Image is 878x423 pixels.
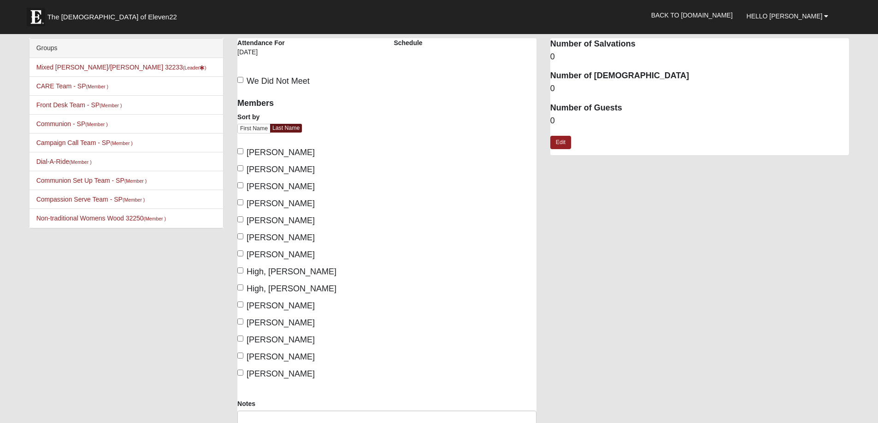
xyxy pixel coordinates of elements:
span: [PERSON_NAME] [247,199,315,208]
label: Schedule [394,38,422,47]
a: Last Name [270,124,302,133]
span: [PERSON_NAME] [247,301,315,310]
span: [PERSON_NAME] [247,182,315,191]
dd: 0 [550,51,849,63]
input: High, [PERSON_NAME] [237,267,243,273]
input: [PERSON_NAME] [237,250,243,256]
input: [PERSON_NAME] [237,148,243,154]
small: (Member ) [110,140,132,146]
small: (Leader ) [183,65,206,70]
a: Communion - SP(Member ) [36,120,108,127]
label: Attendance For [237,38,285,47]
span: We Did Not Meet [247,76,310,86]
input: [PERSON_NAME] [237,199,243,205]
a: The [DEMOGRAPHIC_DATA] of Eleven22 [22,3,206,26]
a: First Name [237,124,271,133]
span: High, [PERSON_NAME] [247,267,336,276]
a: Mixed [PERSON_NAME]/[PERSON_NAME] 32233(Leader) [36,64,206,71]
a: Communion Set Up Team - SP(Member ) [36,177,147,184]
input: [PERSON_NAME] [237,216,243,222]
input: [PERSON_NAME] [237,353,243,359]
small: (Member ) [86,84,108,89]
small: (Member ) [124,178,147,184]
input: High, [PERSON_NAME] [237,284,243,290]
a: Campaign Call Team - SP(Member ) [36,139,133,146]
dd: 0 [550,115,849,127]
a: Edit [550,136,571,149]
input: We Did Not Meet [237,77,243,83]
a: Compassion Serve Team - SP(Member ) [36,196,145,203]
span: [PERSON_NAME] [247,335,315,344]
img: Eleven22 logo [27,8,45,26]
input: [PERSON_NAME] [237,370,243,376]
span: [PERSON_NAME] [247,318,315,327]
label: Notes [237,399,255,408]
input: [PERSON_NAME] [237,233,243,239]
a: Back to [DOMAIN_NAME] [644,4,740,27]
small: (Member ) [100,103,122,108]
span: Hello [PERSON_NAME] [747,12,823,20]
a: Non-traditional Womens Wood 32250(Member ) [36,214,166,222]
input: [PERSON_NAME] [237,301,243,307]
dt: Number of Guests [550,102,849,114]
span: [PERSON_NAME] [247,148,315,157]
input: [PERSON_NAME] [237,336,243,342]
span: [PERSON_NAME] [247,165,315,174]
span: [PERSON_NAME] [247,233,315,242]
small: (Member ) [69,159,91,165]
dd: 0 [550,83,849,95]
span: [PERSON_NAME] [247,216,315,225]
dt: Number of Salvations [550,38,849,50]
dt: Number of [DEMOGRAPHIC_DATA] [550,70,849,82]
span: [PERSON_NAME] [247,369,315,378]
a: Dial-A-Ride(Member ) [36,158,92,165]
span: High, [PERSON_NAME] [247,284,336,293]
span: [PERSON_NAME] [247,352,315,361]
span: The [DEMOGRAPHIC_DATA] of Eleven22 [47,12,177,22]
h4: Members [237,99,380,109]
input: [PERSON_NAME] [237,319,243,324]
a: Front Desk Team - SP(Member ) [36,101,122,109]
small: (Member ) [123,197,145,203]
input: [PERSON_NAME] [237,182,243,188]
span: [PERSON_NAME] [247,250,315,259]
a: Hello [PERSON_NAME] [740,5,836,28]
input: [PERSON_NAME] [237,165,243,171]
label: Sort by [237,112,259,122]
div: [DATE] [237,47,302,63]
small: (Member ) [144,216,166,221]
div: Groups [29,39,223,58]
a: CARE Team - SP(Member ) [36,82,108,90]
small: (Member ) [85,122,107,127]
